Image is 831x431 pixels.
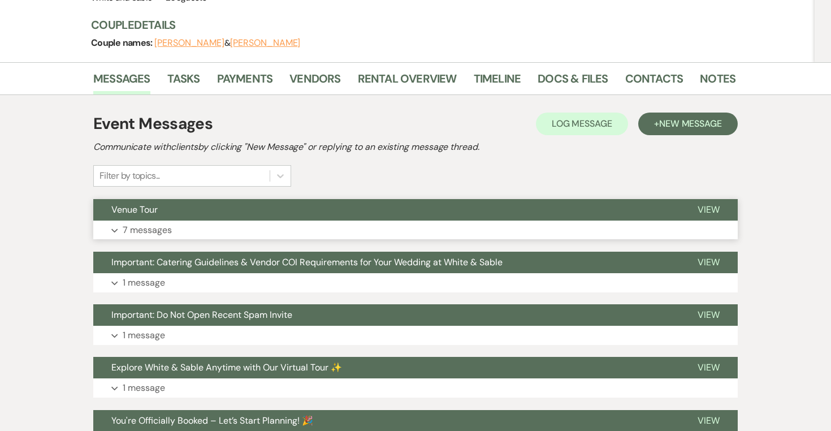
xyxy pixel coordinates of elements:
[93,357,679,378] button: Explore White & Sable Anytime with Our Virtual Tour ✨
[93,273,738,292] button: 1 message
[93,221,738,240] button: 7 messages
[679,357,738,378] button: View
[659,118,722,130] span: New Message
[230,38,300,48] button: [PERSON_NAME]
[111,256,503,268] span: Important: Catering Guidelines & Vendor COI Requirements for Your Wedding at White & Sable
[679,304,738,326] button: View
[91,37,154,49] span: Couple names:
[698,361,720,373] span: View
[111,415,313,426] span: You're Officially Booked – Let’s Start Planning! 🎉
[93,199,679,221] button: Venue Tour
[698,415,720,426] span: View
[625,70,683,94] a: Contacts
[123,223,172,238] p: 7 messages
[93,326,738,345] button: 1 message
[358,70,457,94] a: Rental Overview
[474,70,521,94] a: Timeline
[167,70,200,94] a: Tasks
[93,112,213,136] h1: Event Messages
[679,252,738,273] button: View
[123,381,165,395] p: 1 message
[111,361,342,373] span: Explore White & Sable Anytime with Our Virtual Tour ✨
[93,140,738,154] h2: Communicate with clients by clicking "New Message" or replying to an existing message thread.
[93,70,150,94] a: Messages
[111,204,158,215] span: Venue Tour
[638,113,738,135] button: +New Message
[698,309,720,321] span: View
[217,70,273,94] a: Payments
[698,256,720,268] span: View
[679,199,738,221] button: View
[123,328,165,343] p: 1 message
[93,378,738,398] button: 1 message
[552,118,612,130] span: Log Message
[111,309,292,321] span: Important: Do Not Open Recent Spam Invite
[700,70,735,94] a: Notes
[538,70,608,94] a: Docs & Files
[536,113,628,135] button: Log Message
[91,17,724,33] h3: Couple Details
[698,204,720,215] span: View
[99,169,160,183] div: Filter by topics...
[93,252,679,273] button: Important: Catering Guidelines & Vendor COI Requirements for Your Wedding at White & Sable
[154,38,224,48] button: [PERSON_NAME]
[93,304,679,326] button: Important: Do Not Open Recent Spam Invite
[289,70,340,94] a: Vendors
[154,37,300,49] span: &
[123,275,165,290] p: 1 message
